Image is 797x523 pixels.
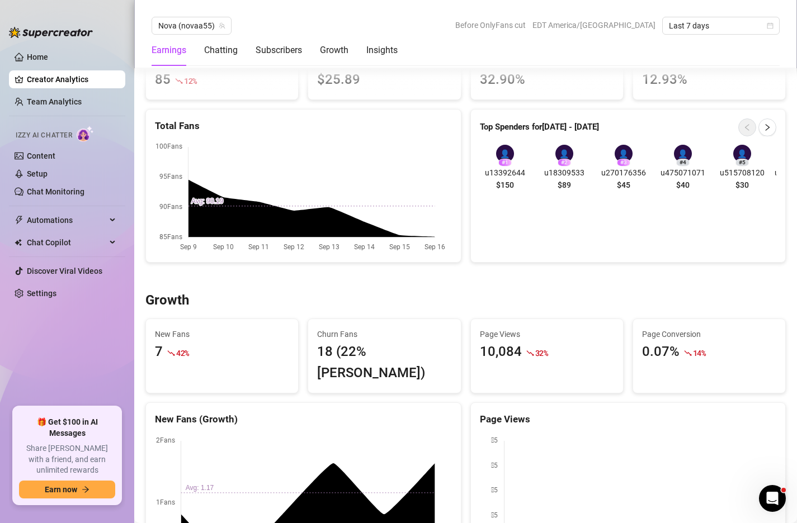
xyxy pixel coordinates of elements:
div: 7 [155,341,163,363]
span: New Fans [155,328,289,340]
span: $45 [617,179,630,191]
div: Total Fans [155,118,452,134]
span: $40 [676,179,690,191]
span: Churn Fans [317,328,451,340]
img: logo-BBDzfeDw.svg [9,27,93,38]
div: 18 (22% [PERSON_NAME]) [317,341,451,383]
span: Earn now [45,485,77,494]
span: $30 [735,179,749,191]
a: Home [27,53,48,61]
button: Earn nowarrow-right [19,481,115,498]
div: $25.89 [317,69,451,91]
span: u13392644 [480,167,530,179]
span: $89 [558,179,571,191]
span: 32 % [535,348,548,358]
div: Subscribers [256,44,302,57]
span: EDT America/[GEOGRAPHIC_DATA] [532,17,655,34]
div: 12.93% [642,69,776,91]
span: Izzy AI Chatter [16,130,72,141]
div: 👤 [674,145,692,163]
span: Automations [27,211,106,229]
div: Page Views [480,412,777,427]
span: u515708120 [717,167,767,179]
span: Nova (novaa55) [158,17,225,34]
iframe: Intercom live chat [759,485,786,512]
img: Chat Copilot [15,239,22,246]
span: fall [684,349,692,357]
span: fall [526,349,534,357]
span: thunderbolt [15,216,23,225]
a: Team Analytics [27,97,82,106]
a: Chat Monitoring [27,187,84,196]
span: $150 [496,179,514,191]
a: Creator Analytics [27,70,116,88]
a: Content [27,151,55,160]
span: right [763,123,771,131]
div: 10,084 [480,341,522,363]
div: 85 [155,69,171,91]
div: # 1 [498,159,512,167]
div: 👤 [496,145,514,163]
a: Settings [27,289,56,298]
div: 32.90% [480,69,614,91]
span: fall [167,349,175,357]
div: 👤 [733,145,751,163]
span: u270176356 [598,167,649,179]
span: Share [PERSON_NAME] with a friend, and earn unlimited rewards [19,443,115,476]
img: AI Chatter [77,126,94,142]
span: Page Views [480,328,614,340]
div: # 3 [617,159,630,167]
span: fall [175,77,183,85]
span: 42 % [176,348,189,358]
div: 0.07% [642,341,680,363]
span: team [219,22,225,29]
span: Before OnlyFans cut [455,17,526,34]
span: 14 % [693,348,706,358]
div: 👤 [555,145,573,163]
div: Earnings [152,44,186,57]
span: u475071071 [658,167,708,179]
a: Setup [27,169,48,178]
div: # 2 [558,159,571,167]
span: 12 % [184,75,197,86]
span: u18309533 [539,167,590,179]
span: Last 7 days [669,17,773,34]
div: # 4 [676,159,690,167]
div: 👤 [615,145,633,163]
div: Insights [366,44,398,57]
div: Growth [320,44,348,57]
h3: Growth [145,292,189,310]
span: calendar [767,22,774,29]
div: # 5 [735,159,749,167]
div: Chatting [204,44,238,57]
span: arrow-right [82,486,89,493]
span: Chat Copilot [27,234,106,251]
span: 🎁 Get $100 in AI Messages [19,417,115,439]
div: New Fans (Growth) [155,412,452,427]
span: Page Conversion [642,328,776,340]
article: Top Spenders for [DATE] - [DATE] [480,121,599,134]
a: Discover Viral Videos [27,267,102,275]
